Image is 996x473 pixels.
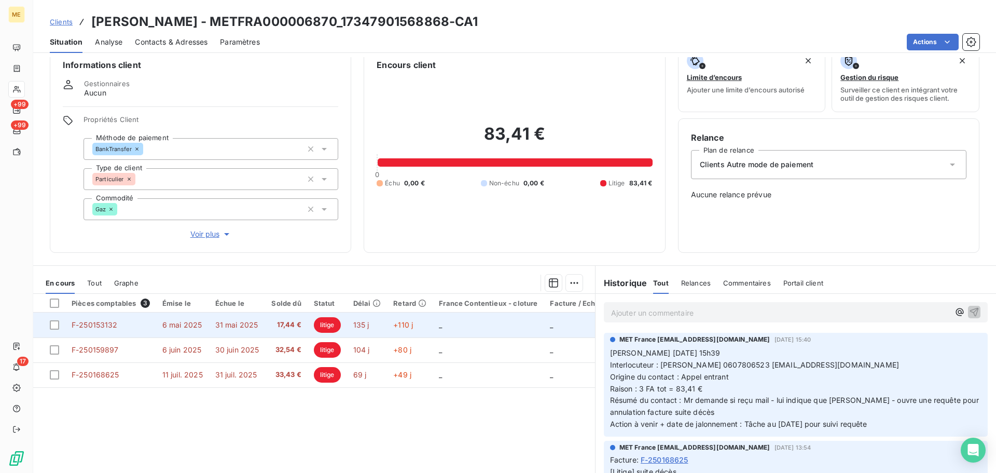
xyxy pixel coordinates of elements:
[314,317,341,333] span: litige
[95,146,132,152] span: BankTransfer
[439,299,537,307] div: France Contentieux - cloture
[11,100,29,109] span: +99
[687,86,805,94] span: Ajouter une limite d’encours autorisé
[114,279,139,287] span: Graphe
[162,370,203,379] span: 11 juil. 2025
[215,299,259,307] div: Échue le
[87,279,102,287] span: Tout
[393,299,426,307] div: Retard
[610,384,702,393] span: Raison : 3 FA tot = 83,41 €
[215,320,258,329] span: 31 mai 2025
[95,176,124,182] span: Particulier
[84,228,338,240] button: Voir plus
[681,279,711,287] span: Relances
[135,174,144,184] input: Ajouter une valeur
[162,345,202,354] span: 6 juin 2025
[84,88,106,98] span: Aucun
[610,360,899,369] span: Interlocuteur : [PERSON_NAME] 0607806523 [EMAIL_ADDRESS][DOMAIN_NAME]
[162,299,203,307] div: Émise le
[50,37,82,47] span: Situation
[271,299,301,307] div: Solde dû
[17,357,29,366] span: 17
[393,320,413,329] span: +110 j
[72,320,118,329] span: F-250153132
[629,179,653,188] span: 83,41 €
[840,86,971,102] span: Surveiller ce client en intégrant votre outil de gestion des risques client.
[11,120,29,130] span: +99
[72,370,119,379] span: F-250168625
[314,342,341,358] span: litige
[220,37,260,47] span: Paramètres
[50,17,73,27] a: Clients
[700,159,814,170] span: Clients Autre mode de paiement
[687,73,742,82] span: Limite d’encours
[46,279,75,287] span: En cours
[143,144,151,154] input: Ajouter une valeur
[353,345,370,354] span: 104 j
[550,299,621,307] div: Facture / Echéancier
[135,37,208,47] span: Contacts & Adresses
[550,345,553,354] span: _
[190,229,232,239] span: Voir plus
[141,299,150,308] span: 3
[439,345,442,354] span: _
[550,320,553,329] span: _
[375,170,379,179] span: 0
[653,279,669,287] span: Tout
[840,73,898,82] span: Gestion du risque
[271,345,301,355] span: 32,54 €
[393,345,411,354] span: +80 j
[314,299,341,307] div: Statut
[619,335,770,344] span: MET France [EMAIL_ADDRESS][DOMAIN_NAME]
[907,34,959,50] button: Actions
[377,124,652,155] h2: 83,41 €
[8,6,25,23] div: ME
[353,299,381,307] div: Délai
[832,46,979,112] button: Gestion du risqueSurveiller ce client en intégrant votre outil de gestion des risques client.
[691,190,966,200] span: Aucune relance prévue
[95,206,106,212] span: Gaz
[489,179,519,188] span: Non-échu
[84,115,338,130] span: Propriétés Client
[723,279,771,287] span: Commentaires
[271,370,301,380] span: 33,43 €
[385,179,400,188] span: Échu
[314,367,341,383] span: litige
[619,443,770,452] span: MET France [EMAIL_ADDRESS][DOMAIN_NAME]
[95,37,122,47] span: Analyse
[8,450,25,467] img: Logo LeanPay
[961,438,986,463] div: Open Intercom Messenger
[439,320,442,329] span: _
[523,179,544,188] span: 0,00 €
[117,205,126,214] input: Ajouter une valeur
[404,179,425,188] span: 0,00 €
[596,277,647,289] h6: Historique
[63,59,338,71] h6: Informations client
[610,420,867,428] span: Action à venir + date de jalonnement : Tâche au [DATE] pour suivi requête
[215,345,259,354] span: 30 juin 2025
[72,299,150,308] div: Pièces comptables
[439,370,442,379] span: _
[641,454,688,465] span: F-250168625
[610,396,981,416] span: Résumé du contact : Mr demande si reçu mail - lui indique que [PERSON_NAME] - ouvre une requête p...
[353,320,369,329] span: 135 j
[84,79,130,88] span: Gestionnaires
[550,370,553,379] span: _
[678,46,826,112] button: Limite d’encoursAjouter une limite d’encours autorisé
[215,370,257,379] span: 31 juil. 2025
[774,336,811,343] span: [DATE] 15:40
[353,370,367,379] span: 69 j
[610,454,639,465] span: Facture :
[393,370,411,379] span: +49 j
[610,372,729,381] span: Origine du contact : Appel entrant
[610,348,721,357] span: [PERSON_NAME] [DATE] 15h39
[50,18,73,26] span: Clients
[72,345,119,354] span: F-250159897
[774,444,811,451] span: [DATE] 13:54
[377,59,436,71] h6: Encours client
[608,179,625,188] span: Litige
[91,12,478,31] h3: [PERSON_NAME] - METFRA000006870_17347901568868-CA1
[691,131,966,144] h6: Relance
[162,320,202,329] span: 6 mai 2025
[271,320,301,330] span: 17,44 €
